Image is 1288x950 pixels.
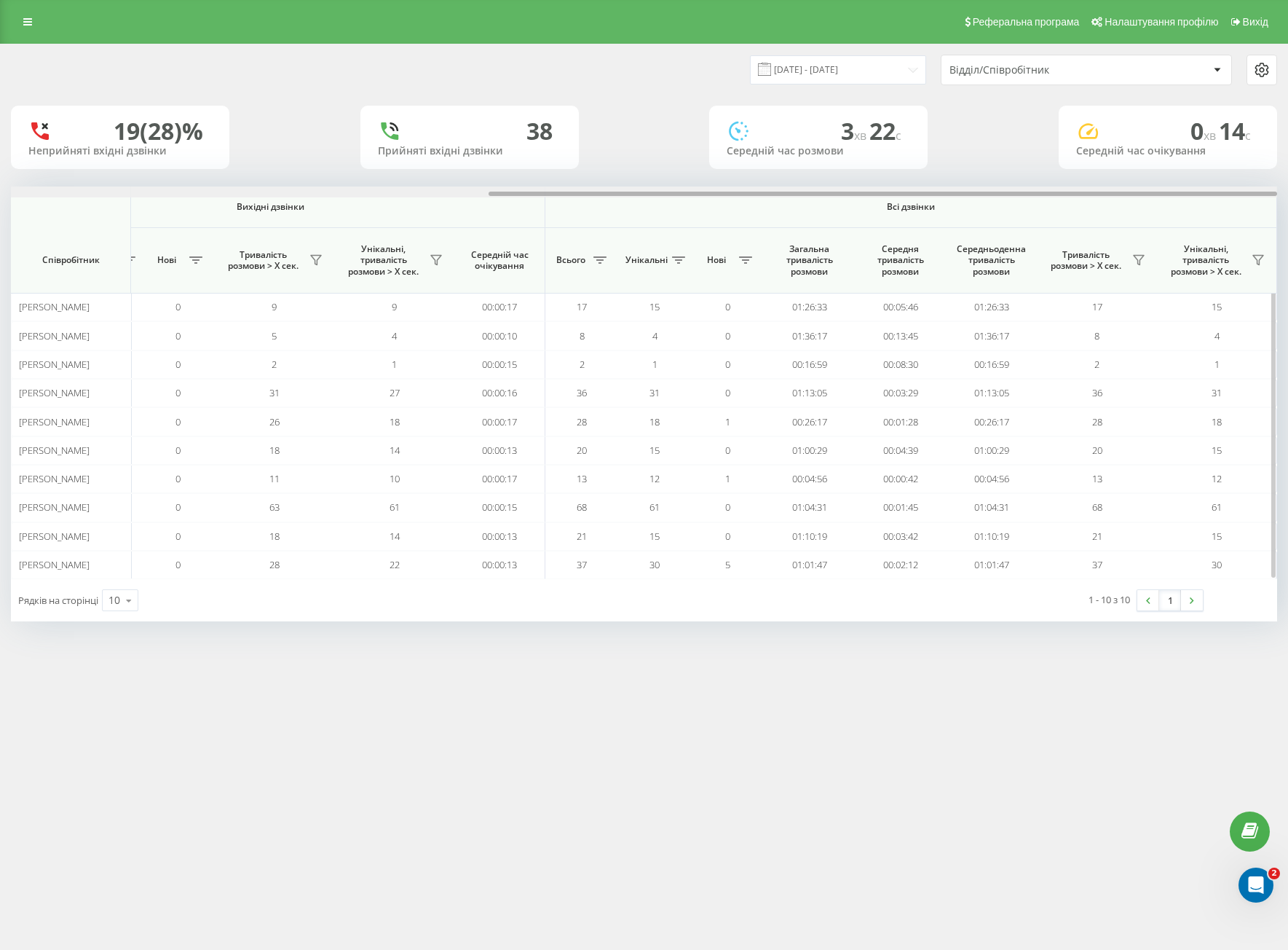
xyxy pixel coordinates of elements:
span: 13 [1092,472,1102,485]
span: c [1245,127,1251,144]
span: 28 [577,415,587,428]
span: 5 [272,329,277,342]
td: 00:16:59 [946,350,1037,379]
span: 0 [725,358,730,371]
td: 00:04:56 [946,465,1037,493]
span: 0 [175,300,181,313]
span: Загальна тривалість розмови [775,243,844,278]
td: 00:00:13 [454,551,545,579]
span: 27 [390,386,400,399]
td: 00:04:39 [855,436,946,465]
span: 0 [175,500,181,514]
span: Співробітник [23,254,118,266]
td: 00:00:17 [454,407,545,436]
td: 01:01:47 [764,551,855,579]
span: 13 [577,472,587,485]
span: [PERSON_NAME] [19,358,90,371]
td: 00:00:13 [454,522,545,551]
iframe: Intercom live chat [1238,868,1273,903]
span: 68 [577,500,587,514]
span: 14 [390,530,400,543]
span: 0 [175,444,181,457]
span: 1 [725,472,730,485]
span: 63 [269,500,280,514]
td: 01:04:31 [764,493,855,522]
span: 0 [1190,115,1219,146]
div: Неприйняті вхідні дзвінки [28,145,212,157]
span: 31 [269,386,280,399]
span: 0 [175,329,181,342]
span: 10 [390,472,400,485]
td: 00:00:17 [454,293,545,321]
td: 00:04:56 [764,465,855,493]
span: 31 [649,386,660,399]
span: [PERSON_NAME] [19,558,90,571]
span: 31 [1212,386,1222,399]
td: 00:05:46 [855,293,946,321]
span: 0 [725,530,730,543]
span: 18 [269,530,280,543]
td: 00:00:13 [454,436,545,465]
div: Середній час розмови [727,145,910,157]
span: 0 [725,329,730,342]
span: 8 [1094,329,1099,342]
td: 01:10:19 [764,522,855,551]
td: 00:00:16 [454,379,545,407]
td: 01:10:19 [946,522,1037,551]
span: 30 [649,558,660,571]
span: 0 [725,300,730,313]
div: Середній час очікування [1076,145,1260,157]
span: c [896,127,901,144]
span: 0 [175,358,181,371]
span: 0 [175,386,181,399]
span: 1 [1214,358,1220,371]
span: 2 [580,358,585,371]
td: 01:26:33 [946,293,1037,321]
span: Нові [698,254,735,266]
span: 3 [841,115,869,146]
span: 15 [1212,530,1222,543]
span: 12 [649,472,660,485]
span: 15 [1212,444,1222,457]
span: 14 [390,444,400,457]
div: 10 [108,593,120,608]
span: Середньоденна тривалість розмови [957,243,1026,278]
td: 00:13:45 [855,321,946,350]
span: 18 [390,415,400,428]
td: 00:00:17 [454,465,545,493]
span: 18 [649,415,660,428]
div: Прийняті вхідні дзвінки [378,145,561,157]
div: 38 [526,117,553,145]
span: [PERSON_NAME] [19,300,90,313]
td: 00:08:30 [855,350,946,379]
span: Тривалість розмови > Х сек. [1044,249,1128,272]
td: 00:00:15 [454,493,545,522]
span: 20 [577,444,587,457]
td: 01:04:31 [946,493,1037,522]
span: 22 [390,558,400,571]
span: 4 [1214,329,1220,342]
span: 1 [725,415,730,428]
span: 9 [392,300,397,313]
td: 00:26:17 [764,407,855,436]
td: 00:00:42 [855,465,946,493]
span: 15 [649,444,660,457]
div: 1 - 10 з 10 [1089,592,1130,607]
span: 0 [725,444,730,457]
span: 22 [869,115,901,146]
span: 26 [269,415,280,428]
span: 18 [269,444,280,457]
span: 17 [1092,300,1102,313]
span: 1 [652,358,657,371]
td: 01:13:05 [764,379,855,407]
span: Рядків на сторінці [18,594,98,607]
span: [PERSON_NAME] [19,444,90,457]
span: хв [854,127,869,144]
span: 36 [1092,386,1102,399]
span: 18 [1212,415,1222,428]
span: 8 [580,329,585,342]
span: 0 [175,472,181,485]
span: [PERSON_NAME] [19,386,90,399]
span: Середня тривалість розмови [866,243,935,278]
span: 11 [269,472,280,485]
